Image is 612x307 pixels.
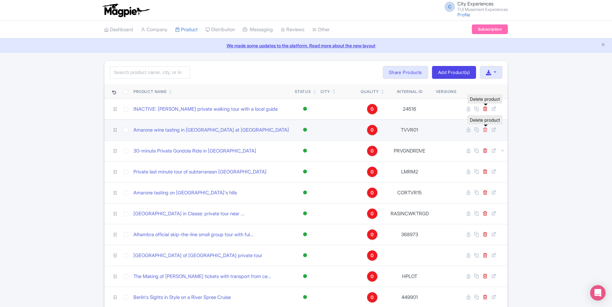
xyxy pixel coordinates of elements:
th: Versions [433,84,459,99]
a: Dashboard [104,21,133,39]
input: Search product name, city, or interal id [110,66,190,79]
a: Profile [457,12,470,17]
td: HPLOT [386,266,433,287]
span: 0 [371,189,373,196]
a: Subscription [472,24,508,34]
a: 0 [361,125,383,135]
a: Alhambra official skip-the-line small group tour with ful... [133,231,254,238]
a: 0 [361,146,383,156]
div: Active [302,167,308,176]
a: INACTIVE: [PERSON_NAME] private walking tour with a local guide [133,106,278,113]
span: 0 [371,147,373,154]
td: RASINCWKTRGD [386,203,433,224]
a: Berlin's Sights in Style on a River Spree Cruise [133,294,231,301]
td: PRVGNDRDVE [386,140,433,161]
div: Open Intercom Messenger [590,285,606,301]
div: City [320,89,330,95]
a: 0 [361,292,383,302]
th: Internal ID [386,84,433,99]
div: Active [302,188,308,197]
a: 0 [361,250,383,261]
span: C [445,2,455,12]
span: 0 [371,252,373,259]
a: Company [141,21,167,39]
span: City Experiences [457,1,493,7]
a: [GEOGRAPHIC_DATA] in Classe: private tour near ... [133,210,245,218]
div: Active [302,230,308,239]
div: Active [302,104,308,114]
a: 0 [361,229,383,240]
a: Reviews [281,21,304,39]
div: Active [302,251,308,260]
td: 24516 [386,98,433,119]
td: LMRM2 [386,161,433,182]
a: Private last minute tour of subterranean [GEOGRAPHIC_DATA] [133,168,266,176]
a: Add Product(s) [432,66,476,79]
div: Active [302,209,308,218]
div: Active [302,125,308,135]
a: 0 [361,209,383,219]
a: C City Experiences TUI Musement Experiences [441,1,508,12]
span: 0 [371,210,373,217]
div: Status [295,89,311,95]
a: 0 [361,188,383,198]
td: CORTVR15 [386,182,433,203]
a: 0 [361,271,383,282]
div: Active [302,146,308,155]
span: 0 [371,294,373,301]
small: TUI Musement Experiences [457,7,508,12]
div: Active [302,293,308,302]
a: 30-minute Private Gondola Ride in [GEOGRAPHIC_DATA] [133,147,256,155]
a: Distribution [205,21,235,39]
span: 0 [371,168,373,175]
a: 0 [361,167,383,177]
img: logo-ab69f6fb50320c5b225c76a69d11143b.png [101,3,151,17]
div: Product Name [133,89,166,95]
span: 0 [371,106,373,113]
a: 0 [361,104,383,114]
td: 368973 [386,224,433,245]
a: Product [175,21,198,39]
span: 0 [371,273,373,280]
div: Active [302,272,308,281]
span: 0 [371,231,373,238]
a: Other [312,21,330,39]
a: Share Products [383,66,428,79]
a: Amarone wine tasting in [GEOGRAPHIC_DATA] at [GEOGRAPHIC_DATA] [133,126,289,134]
a: Messaging [243,21,273,39]
a: Amarone tasting on [GEOGRAPHIC_DATA]'s hills [133,189,237,197]
div: Quality [361,89,379,95]
a: [GEOGRAPHIC_DATA] of [GEOGRAPHIC_DATA] private tour [133,252,262,259]
button: Close announcement [601,42,606,49]
a: The Making of [PERSON_NAME] tickets with transport from ce... [133,273,271,280]
a: We made some updates to the platform. Read more about the new layout [4,42,608,49]
div: Delete product [467,115,502,125]
td: TVVR01 [386,119,433,140]
span: 0 [371,126,373,134]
